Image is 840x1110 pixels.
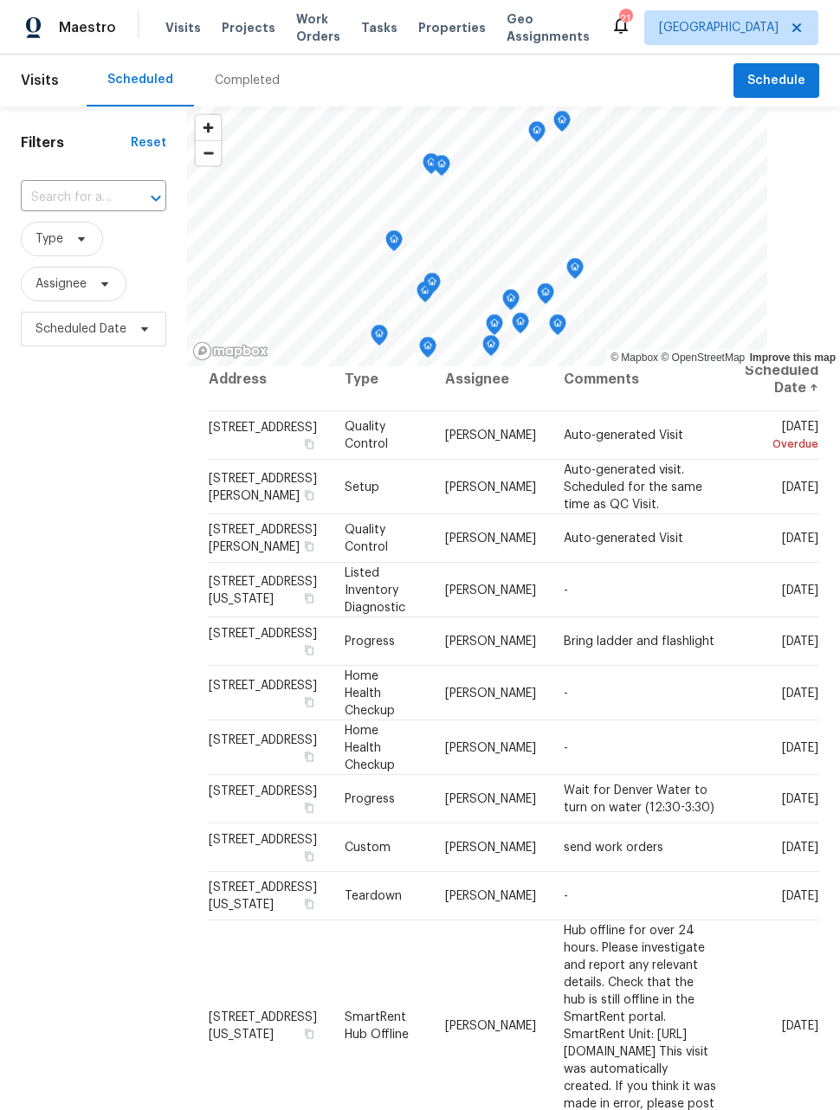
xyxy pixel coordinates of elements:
[208,348,331,411] th: Address
[209,1010,317,1040] span: [STREET_ADDRESS][US_STATE]
[433,155,450,182] div: Map marker
[301,748,317,764] button: Copy Address
[222,19,275,36] span: Projects
[36,230,63,248] span: Type
[21,134,131,152] h1: Filters
[550,348,731,411] th: Comments
[301,849,317,864] button: Copy Address
[301,1025,317,1041] button: Copy Address
[301,694,317,709] button: Copy Address
[36,320,126,338] span: Scheduled Date
[301,487,317,502] button: Copy Address
[782,636,818,648] span: [DATE]
[165,19,201,36] span: Visits
[107,71,173,88] div: Scheduled
[21,61,59,100] span: Visits
[345,481,379,493] span: Setup
[345,842,391,854] span: Custom
[209,575,317,604] span: [STREET_ADDRESS][US_STATE]
[445,481,536,493] span: [PERSON_NAME]
[564,429,683,442] span: Auto-generated Visit
[431,348,550,411] th: Assignee
[59,19,116,36] span: Maestro
[782,481,818,493] span: [DATE]
[782,584,818,596] span: [DATE]
[445,636,536,648] span: [PERSON_NAME]
[611,352,658,364] a: Mapbox
[564,842,663,854] span: send work orders
[209,881,317,911] span: [STREET_ADDRESS][US_STATE]
[659,19,779,36] span: [GEOGRAPHIC_DATA]
[209,422,317,434] span: [STREET_ADDRESS]
[745,436,818,453] div: Overdue
[445,1019,536,1031] span: [PERSON_NAME]
[564,532,683,545] span: Auto-generated Visit
[187,106,767,366] canvas: Map
[537,283,554,310] div: Map marker
[345,421,388,450] span: Quality Control
[782,842,818,854] span: [DATE]
[331,348,431,411] th: Type
[417,281,434,308] div: Map marker
[301,539,317,554] button: Copy Address
[445,429,536,442] span: [PERSON_NAME]
[750,352,836,364] a: Improve this map
[209,679,317,691] span: [STREET_ADDRESS]
[345,524,388,553] span: Quality Control
[21,184,118,211] input: Search for an address...
[782,793,818,805] span: [DATE]
[782,532,818,545] span: [DATE]
[564,584,568,596] span: -
[345,724,395,771] span: Home Health Checkup
[733,63,819,99] button: Schedule
[661,352,745,364] a: OpenStreetMap
[301,800,317,816] button: Copy Address
[566,258,584,285] div: Map marker
[445,687,536,699] span: [PERSON_NAME]
[345,636,395,648] span: Progress
[745,421,818,453] span: [DATE]
[507,10,590,45] span: Geo Assignments
[528,121,546,148] div: Map marker
[371,325,388,352] div: Map marker
[482,335,500,362] div: Map marker
[619,10,631,28] div: 21
[564,741,568,753] span: -
[196,115,221,140] span: Zoom in
[445,532,536,545] span: [PERSON_NAME]
[564,890,568,902] span: -
[486,314,503,341] div: Map marker
[782,687,818,699] span: [DATE]
[209,524,317,553] span: [STREET_ADDRESS][PERSON_NAME]
[445,842,536,854] span: [PERSON_NAME]
[345,566,405,613] span: Listed Inventory Diagnostic
[131,134,166,152] div: Reset
[345,890,402,902] span: Teardown
[782,890,818,902] span: [DATE]
[553,111,571,138] div: Map marker
[782,741,818,753] span: [DATE]
[144,186,168,210] button: Open
[345,793,395,805] span: Progress
[423,153,440,180] div: Map marker
[445,741,536,753] span: [PERSON_NAME]
[361,22,397,34] span: Tasks
[385,230,403,257] div: Map marker
[301,436,317,452] button: Copy Address
[301,642,317,658] button: Copy Address
[215,72,280,89] div: Completed
[196,140,221,165] button: Zoom out
[445,793,536,805] span: [PERSON_NAME]
[419,337,436,364] div: Map marker
[564,687,568,699] span: -
[209,785,317,797] span: [STREET_ADDRESS]
[209,628,317,640] span: [STREET_ADDRESS]
[296,10,340,45] span: Work Orders
[512,313,529,339] div: Map marker
[423,273,441,300] div: Map marker
[747,70,805,92] span: Schedule
[445,890,536,902] span: [PERSON_NAME]
[36,275,87,293] span: Assignee
[192,341,268,361] a: Mapbox homepage
[301,896,317,912] button: Copy Address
